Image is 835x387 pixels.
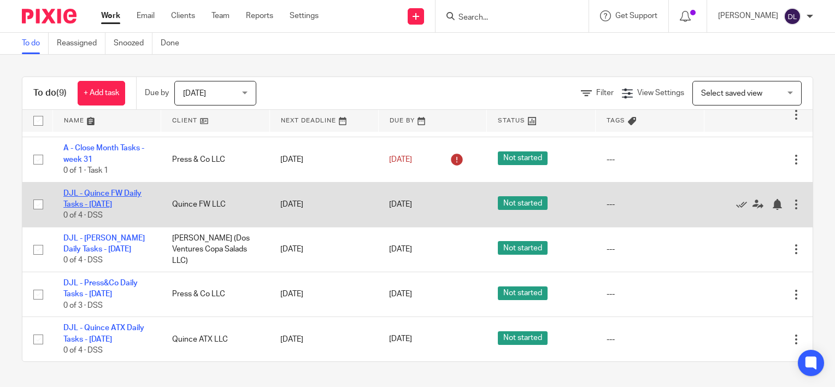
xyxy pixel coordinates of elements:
h1: To do [33,87,67,99]
div: --- [607,334,693,345]
span: [DATE] [389,156,412,163]
span: Not started [498,196,548,210]
td: [DATE] [269,227,378,272]
a: Done [161,33,187,54]
a: Work [101,10,120,21]
td: Quince FW LLC [161,182,270,227]
div: --- [607,154,693,165]
span: View Settings [637,89,684,97]
td: [DATE] [269,272,378,316]
a: DJL - Press&Co Daily Tasks - [DATE] [63,279,138,298]
p: Due by [145,87,169,98]
span: Tags [607,118,625,124]
td: [DATE] [269,137,378,182]
span: [DATE] [389,291,412,298]
a: Team [211,10,230,21]
span: 0 of 3 · DSS [63,302,103,309]
span: Select saved view [701,90,762,97]
span: [DATE] [389,336,412,343]
a: Reports [246,10,273,21]
div: --- [607,244,693,255]
a: Settings [290,10,319,21]
span: Get Support [615,12,657,20]
a: Snoozed [114,33,152,54]
a: A - Close Month Tasks - week 31 [63,144,144,163]
span: [DATE] [183,90,206,97]
span: 0 of 4 · DSS [63,347,103,354]
a: Mark as done [736,199,752,210]
a: DJL - Quince FW Daily Tasks - [DATE] [63,190,142,208]
span: Filter [596,89,614,97]
a: + Add task [78,81,125,105]
a: Email [137,10,155,21]
a: Clients [171,10,195,21]
span: 0 of 4 · DSS [63,257,103,265]
a: Reassigned [57,33,105,54]
span: Not started [498,331,548,345]
td: Press & Co LLC [161,137,270,182]
div: --- [607,199,693,210]
td: Press & Co LLC [161,272,270,316]
span: Not started [498,151,548,165]
td: [PERSON_NAME] (Dos Ventures Copa Salads LLC) [161,227,270,272]
a: To do [22,33,49,54]
span: 0 of 1 · Task 1 [63,167,108,174]
a: DJL - [PERSON_NAME] Daily Tasks - [DATE] [63,234,145,253]
p: [PERSON_NAME] [718,10,778,21]
span: Not started [498,286,548,300]
span: 0 of 4 · DSS [63,212,103,219]
span: Not started [498,241,548,255]
img: Pixie [22,9,77,24]
input: Search [457,13,556,23]
td: [DATE] [269,182,378,227]
td: [DATE] [269,317,378,362]
span: [DATE] [389,245,412,253]
a: DJL - Quince ATX Daily Tasks - [DATE] [63,324,144,343]
span: [DATE] [389,201,412,208]
td: Quince ATX LLC [161,317,270,362]
img: svg%3E [784,8,801,25]
div: --- [607,289,693,300]
span: (9) [56,89,67,97]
